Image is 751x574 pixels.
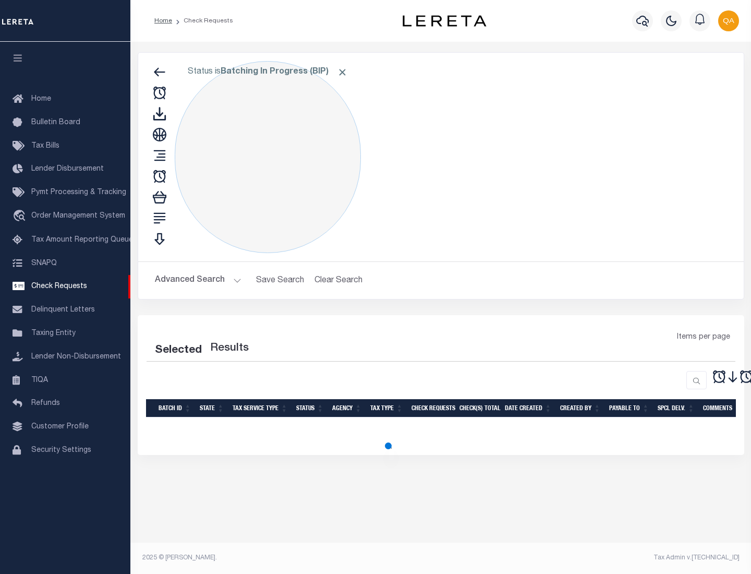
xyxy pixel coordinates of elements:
[31,330,76,337] span: Taxing Entity
[31,447,91,454] span: Security Settings
[31,400,60,407] span: Refunds
[228,399,292,417] th: Tax Service Type
[366,399,407,417] th: Tax Type
[310,270,367,291] button: Clear Search
[31,376,48,384] span: TIQA
[31,353,121,361] span: Lender Non-Disbursement
[221,68,348,76] b: Batching In Progress (BIP)
[154,399,196,417] th: Batch Id
[172,16,233,26] li: Check Requests
[31,95,51,103] span: Home
[31,423,89,430] span: Customer Profile
[605,399,653,417] th: Payable To
[718,10,739,31] img: svg+xml;base64,PHN2ZyB4bWxucz0iaHR0cDovL3d3dy53My5vcmcvMjAwMC9zdmciIHBvaW50ZXItZXZlbnRzPSJub25lIi...
[501,399,556,417] th: Date Created
[407,399,455,417] th: Check Requests
[337,67,348,78] span: Click to Remove
[250,270,310,291] button: Save Search
[31,306,95,314] span: Delinquent Letters
[31,189,126,196] span: Pymt Processing & Tracking
[135,553,441,563] div: 2025 © [PERSON_NAME].
[13,210,29,223] i: travel_explore
[31,212,125,220] span: Order Management System
[455,399,501,417] th: Check(s) Total
[449,553,740,563] div: Tax Admin v.[TECHNICAL_ID]
[31,283,87,290] span: Check Requests
[328,399,366,417] th: Agency
[31,165,104,173] span: Lender Disbursement
[31,259,57,267] span: SNAPQ
[196,399,228,417] th: State
[653,399,699,417] th: Spcl Delv.
[155,270,241,291] button: Advanced Search
[31,119,80,126] span: Bulletin Board
[31,236,133,244] span: Tax Amount Reporting Queue
[154,18,172,24] a: Home
[677,332,730,343] span: Items per page
[31,142,59,150] span: Tax Bills
[292,399,328,417] th: Status
[175,61,361,253] div: Click to Edit
[210,340,249,357] label: Results
[403,15,486,27] img: logo-dark.svg
[556,399,605,417] th: Created By
[699,399,746,417] th: Comments
[155,342,202,359] div: Selected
